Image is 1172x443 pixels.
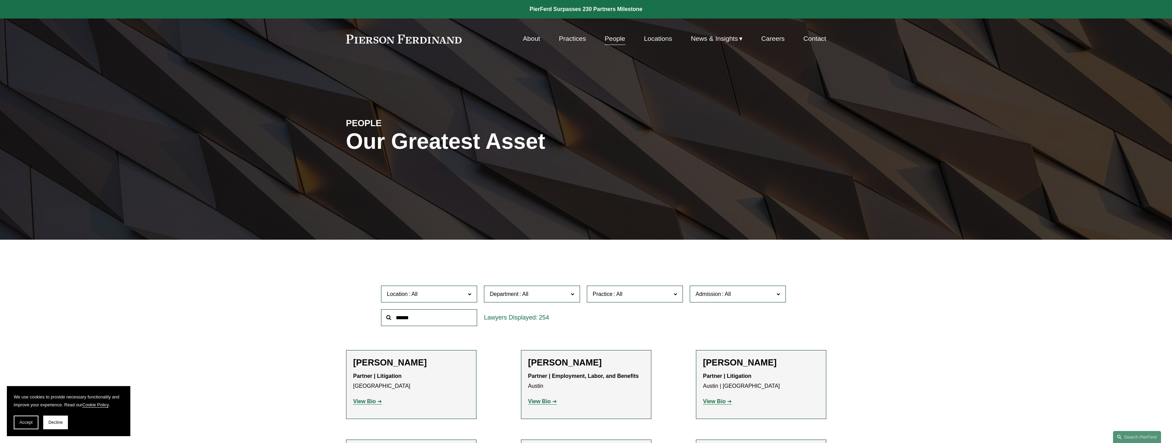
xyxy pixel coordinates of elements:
[539,314,549,321] span: 254
[353,371,469,391] p: [GEOGRAPHIC_DATA]
[353,373,402,379] strong: Partner | Litigation
[387,291,408,297] span: Location
[644,32,672,45] a: Locations
[803,32,826,45] a: Contact
[703,357,819,368] h2: [PERSON_NAME]
[43,416,68,429] button: Decline
[559,32,586,45] a: Practices
[82,402,109,407] a: Cookie Policy
[761,32,784,45] a: Careers
[696,291,721,297] span: Admission
[346,129,666,154] h1: Our Greatest Asset
[353,357,469,368] h2: [PERSON_NAME]
[523,32,540,45] a: About
[353,398,382,404] a: View Bio
[353,398,376,404] strong: View Bio
[593,291,613,297] span: Practice
[528,398,551,404] strong: View Bio
[691,32,743,45] a: folder dropdown
[528,371,644,391] p: Austin
[490,291,519,297] span: Department
[14,393,123,409] p: We use cookies to provide necessary functionality and improve your experience. Read our .
[605,32,625,45] a: People
[528,357,644,368] h2: [PERSON_NAME]
[528,373,639,379] strong: Partner | Employment, Labor, and Benefits
[20,420,33,425] span: Accept
[7,386,130,436] section: Cookie banner
[14,416,38,429] button: Accept
[703,398,726,404] strong: View Bio
[528,398,557,404] a: View Bio
[346,118,466,129] h4: PEOPLE
[48,420,63,425] span: Decline
[703,398,732,404] a: View Bio
[691,33,738,45] span: News & Insights
[703,373,751,379] strong: Partner | Litigation
[703,371,819,391] p: Austin | [GEOGRAPHIC_DATA]
[1113,431,1161,443] a: Search this site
